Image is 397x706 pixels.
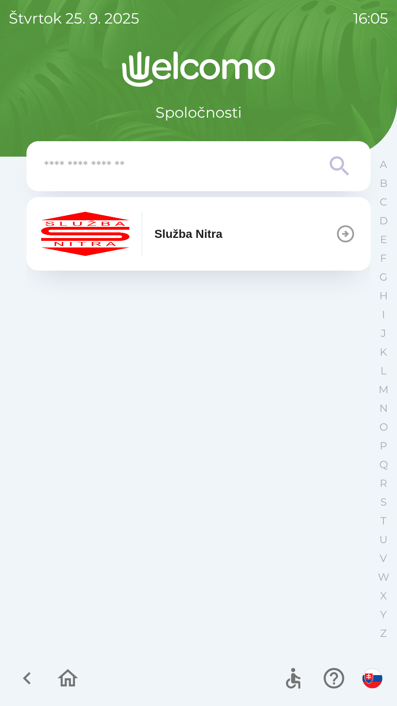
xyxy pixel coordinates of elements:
[380,158,387,171] p: A
[380,346,387,359] p: K
[374,399,393,418] button: N
[379,402,388,415] p: N
[380,552,387,565] p: V
[374,193,393,211] button: C
[374,268,393,286] button: G
[374,324,393,343] button: J
[379,271,387,284] p: G
[380,439,387,452] p: P
[374,474,393,493] button: R
[374,211,393,230] button: D
[374,586,393,605] button: X
[379,458,388,471] p: Q
[353,7,388,29] p: 16:05
[374,436,393,455] button: P
[380,608,387,621] p: Y
[374,568,393,586] button: W
[374,305,393,324] button: I
[379,214,388,227] p: D
[374,249,393,268] button: F
[380,589,387,602] p: X
[26,197,371,271] button: Služba Nitra
[382,308,385,321] p: I
[380,177,387,190] p: B
[41,212,129,256] img: c55f63fc-e714-4e15-be12-dfeb3df5ea30.png
[374,549,393,568] button: V
[26,51,371,87] img: Logo
[380,233,387,246] p: E
[374,455,393,474] button: Q
[380,514,386,527] p: T
[379,289,388,302] p: H
[379,383,389,396] p: M
[374,380,393,399] button: M
[374,155,393,174] button: A
[380,252,387,265] p: F
[374,418,393,436] button: O
[374,530,393,549] button: U
[374,174,393,193] button: B
[154,225,222,243] p: Služba Nitra
[381,327,386,340] p: J
[374,230,393,249] button: E
[380,496,387,509] p: S
[380,627,387,640] p: Z
[374,605,393,624] button: Y
[379,533,387,546] p: U
[374,624,393,643] button: Z
[380,196,387,208] p: C
[374,511,393,530] button: T
[380,364,386,377] p: L
[374,286,393,305] button: H
[9,7,139,29] p: štvrtok 25. 9. 2025
[362,668,382,688] img: sk flag
[379,421,388,434] p: O
[374,361,393,380] button: L
[380,477,387,490] p: R
[374,343,393,361] button: K
[155,101,242,124] p: Spoločnosti
[374,493,393,511] button: S
[378,571,389,584] p: W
